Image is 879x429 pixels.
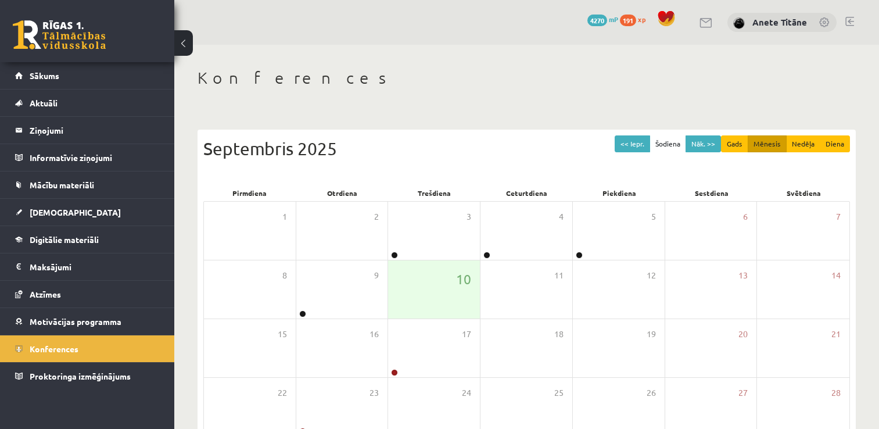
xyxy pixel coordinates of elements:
[738,387,748,399] span: 27
[748,135,787,152] button: Mēnesis
[738,328,748,341] span: 20
[615,135,650,152] button: << Iepr.
[282,269,287,282] span: 8
[278,387,287,399] span: 22
[30,316,121,327] span: Motivācijas programma
[665,185,758,201] div: Sestdiena
[30,180,94,190] span: Mācību materiāli
[296,185,388,201] div: Otrdiena
[30,344,78,354] span: Konferences
[738,269,748,282] span: 13
[15,117,160,144] a: Ziņojumi
[374,210,379,223] span: 2
[647,269,656,282] span: 12
[30,234,99,245] span: Digitālie materiāli
[650,135,686,152] button: Šodiena
[203,135,850,162] div: Septembris 2025
[15,363,160,389] a: Proktoringa izmēģinājums
[369,328,379,341] span: 16
[638,15,645,24] span: xp
[758,185,850,201] div: Svētdiena
[831,328,841,341] span: 21
[554,387,564,399] span: 25
[462,387,471,399] span: 24
[15,144,160,171] a: Informatīvie ziņojumi
[15,90,160,116] a: Aktuāli
[733,17,745,29] img: Anete Titāne
[15,62,160,89] a: Sākums
[559,210,564,223] span: 4
[743,210,748,223] span: 6
[15,253,160,280] a: Maksājumi
[198,68,856,88] h1: Konferences
[831,387,841,399] span: 28
[15,281,160,308] a: Atzīmes
[573,185,665,201] div: Piekdiena
[30,144,160,171] legend: Informatīvie ziņojumi
[30,371,131,381] span: Proktoringa izmēģinājums
[374,269,379,282] span: 9
[30,253,160,280] legend: Maksājumi
[203,185,296,201] div: Pirmdiena
[620,15,651,24] a: 191 xp
[647,328,656,341] span: 19
[369,387,379,399] span: 23
[30,70,59,81] span: Sākums
[554,269,564,282] span: 11
[786,135,820,152] button: Nedēļa
[752,16,807,28] a: Anete Titāne
[15,171,160,198] a: Mācību materiāli
[554,328,564,341] span: 18
[820,135,850,152] button: Diena
[278,328,287,341] span: 15
[13,20,106,49] a: Rīgas 1. Tālmācības vidusskola
[620,15,636,26] span: 191
[462,328,471,341] span: 17
[686,135,721,152] button: Nāk. >>
[587,15,618,24] a: 4270 mP
[388,185,480,201] div: Trešdiena
[456,269,471,289] span: 10
[647,387,656,399] span: 26
[480,185,573,201] div: Ceturtdiena
[15,335,160,362] a: Konferences
[15,226,160,253] a: Digitālie materiāli
[15,308,160,335] a: Motivācijas programma
[721,135,748,152] button: Gads
[30,98,58,108] span: Aktuāli
[609,15,618,24] span: mP
[30,117,160,144] legend: Ziņojumi
[651,210,656,223] span: 5
[467,210,471,223] span: 3
[831,269,841,282] span: 14
[30,207,121,217] span: [DEMOGRAPHIC_DATA]
[30,289,61,299] span: Atzīmes
[15,199,160,226] a: [DEMOGRAPHIC_DATA]
[282,210,287,223] span: 1
[836,210,841,223] span: 7
[587,15,607,26] span: 4270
